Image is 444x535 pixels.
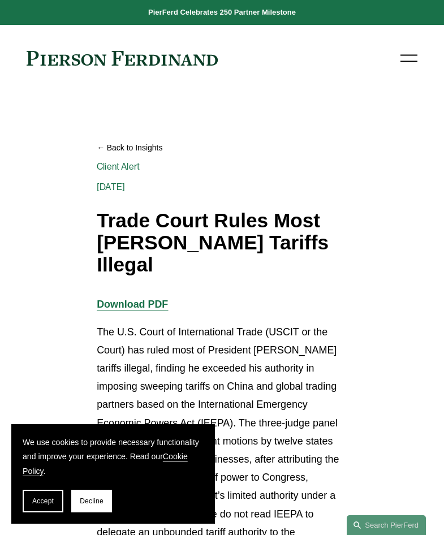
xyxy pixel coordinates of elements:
a: Client Alert [97,161,140,172]
h1: Trade Court Rules Most [PERSON_NAME] Tariffs Illegal [97,210,347,275]
p: We use cookies to provide necessary functionality and improve your experience. Read our . [23,435,204,478]
button: Decline [71,490,112,512]
a: Cookie Policy [23,452,188,475]
a: Back to Insights [97,139,347,157]
section: Cookie banner [11,424,215,524]
a: Download PDF [97,299,168,310]
a: Search this site [347,515,426,535]
span: [DATE] [97,182,125,192]
span: Accept [32,497,54,505]
button: Accept [23,490,63,512]
span: Decline [80,497,104,505]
